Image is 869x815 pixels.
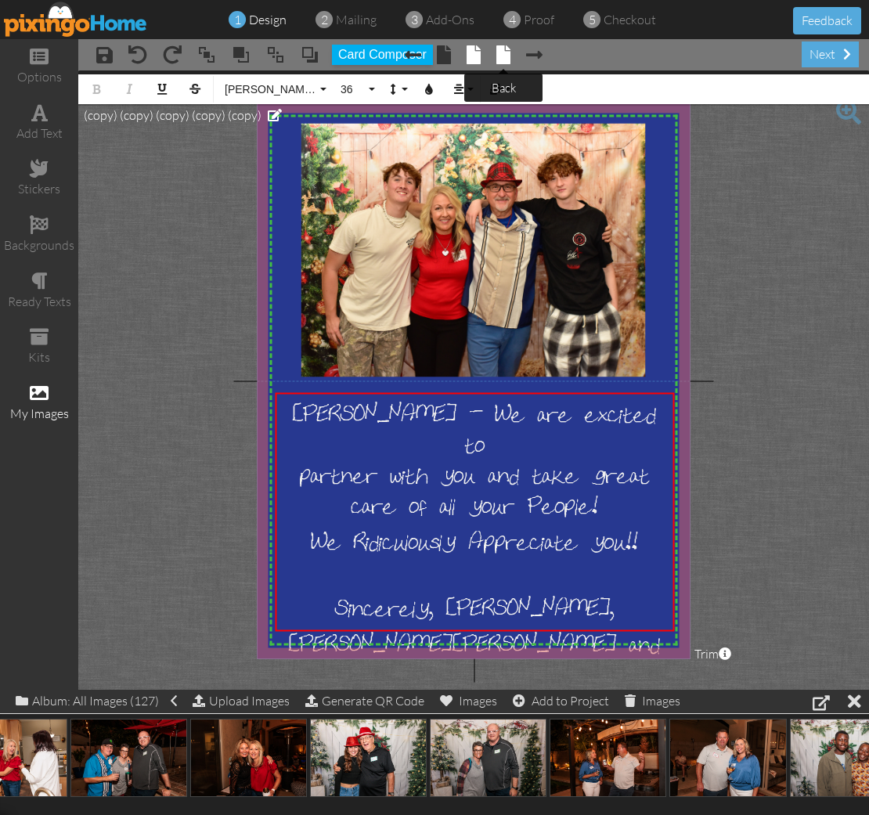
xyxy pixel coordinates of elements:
[625,690,680,712] div: Images
[190,719,307,797] img: 20231207-044002-4e069ad82f38-500.jpg
[289,590,614,657] span: Sincerely, [PERSON_NAME], [PERSON_NAME]
[147,74,177,104] button: Underline (⌘U)
[393,626,661,693] span: [PERSON_NAME] and [PERSON_NAME]
[217,74,330,104] button: [PERSON_NAME] and [PERSON_NAME] Gragg226
[694,645,731,663] span: Trim
[223,83,317,96] span: [PERSON_NAME] and [PERSON_NAME] Gragg226
[81,74,111,104] button: Bold (⌘B)
[301,123,645,377] img: 20241208-224231-eda2ac24eb55-1000.JPG
[333,74,378,104] button: 36
[84,71,838,123] span: [PERSON_NAME] Birthday 1/7 (copy) (copy) (copy) (copy) (copy) (copy) (copy) (copy) (copy) (copy) ...
[513,690,609,712] div: Add to Project
[589,11,596,29] span: 5
[310,719,427,797] img: 20231207-043822-592509816ce5-500.jpg
[114,74,144,104] button: Italic (⌘I)
[802,41,859,67] div: next
[524,12,554,27] span: proof
[312,524,638,554] span: We Ridiculously Appreciate you!!
[321,11,328,29] span: 2
[339,83,366,96] span: 36
[336,12,377,27] span: mailing
[793,7,861,34] button: Feedback
[426,12,474,27] span: add-ons
[414,74,444,104] button: Colors
[669,719,786,797] img: 20231207-043542-9866c19d6dc3-500.jpg
[604,12,656,27] span: checkout
[509,11,516,29] span: 4
[293,396,656,457] span: [PERSON_NAME] - We are excited to
[70,719,187,797] img: 20231207-044004-88e05af2e8e8-500.jpg
[430,719,546,797] img: 20231207-043711-5ddf7ad18a52-500.jpg
[16,690,177,712] div: Album: All Images (127)
[492,81,516,96] tip-tip: back
[447,74,477,104] button: Align
[234,11,241,29] span: 1
[411,11,418,29] span: 3
[381,74,411,104] button: Line Height
[193,690,290,712] div: Upload Images
[550,719,666,797] img: 20231207-043616-b4e72c574db1-500.jpg
[4,2,148,37] img: pixingo logo
[249,12,287,27] span: design
[440,690,497,712] div: Images
[332,45,433,65] button: Card Composer
[180,74,210,104] button: Strikethrough (⌘S)
[300,457,650,518] span: partner with you and take great care of all your People!
[305,690,424,712] div: Generate QR Code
